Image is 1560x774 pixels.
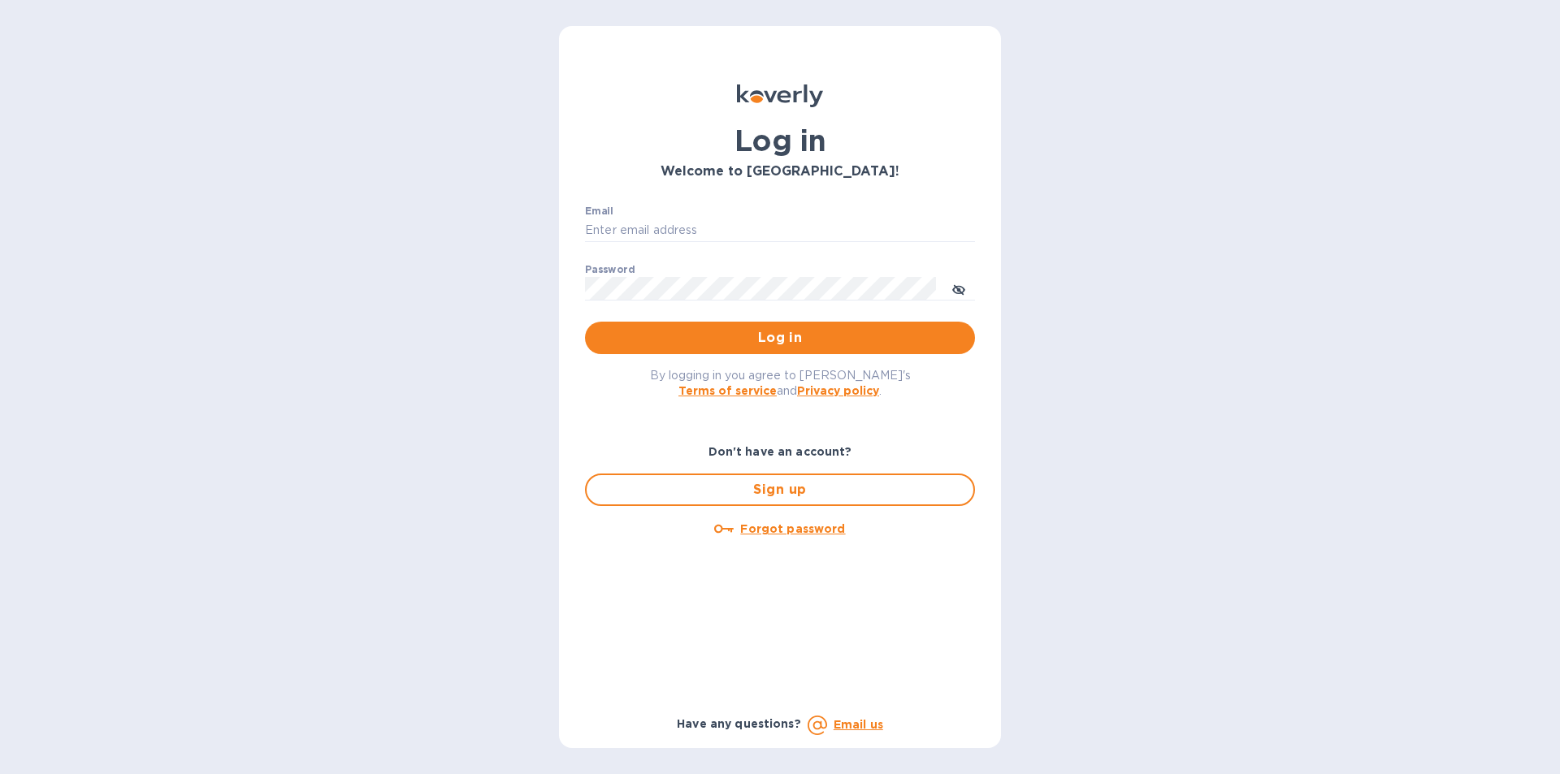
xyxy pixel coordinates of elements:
[585,322,975,354] button: Log in
[600,480,960,499] span: Sign up
[797,384,879,397] a: Privacy policy
[677,717,801,730] b: Have any questions?
[834,718,883,731] a: Email us
[585,206,613,216] label: Email
[585,265,635,275] label: Password
[585,164,975,179] h3: Welcome to [GEOGRAPHIC_DATA]!
[678,384,777,397] a: Terms of service
[740,522,845,535] u: Forgot password
[942,272,975,305] button: toggle password visibility
[585,218,975,243] input: Enter email address
[585,473,975,506] button: Sign up
[585,123,975,158] h1: Log in
[598,328,962,348] span: Log in
[650,369,911,397] span: By logging in you agree to [PERSON_NAME]'s and .
[708,445,852,458] b: Don't have an account?
[737,84,823,107] img: Koverly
